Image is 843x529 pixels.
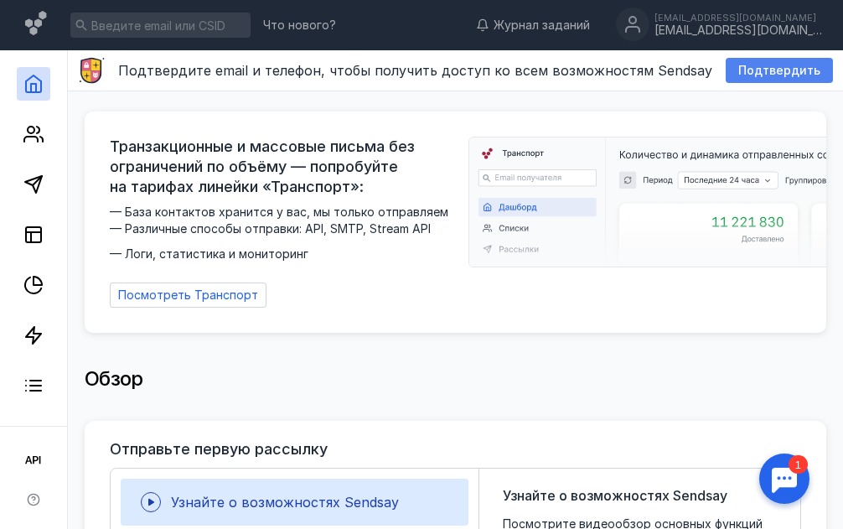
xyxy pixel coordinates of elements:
[110,137,458,197] span: Транзакционные и массовые письма без ограничений по объёму — попробуйте на тарифах линейки «Транс...
[468,17,598,34] a: Журнал заданий
[726,58,833,83] button: Подтвердить
[654,13,822,23] div: [EMAIL_ADDRESS][DOMAIN_NAME]
[263,19,336,31] span: Что нового?
[110,204,458,262] span: — База контактов хранится у вас, мы только отправляем — Различные способы отправки: API, SMTP, St...
[38,10,57,29] div: 1
[118,62,712,79] span: Подтвердите email и телефон, чтобы получить доступ ко всем возможностям Sendsay
[118,288,258,303] span: Посмотреть Транспорт
[70,13,251,38] input: Введите email или CSID
[110,283,266,308] a: Посмотреть Транспорт
[503,485,727,506] span: Узнайте о возможностях Sendsay
[494,17,590,34] span: Журнал заданий
[85,366,143,391] span: Обзор
[110,441,328,458] h3: Отправьте первую рассылку
[654,23,822,38] div: [EMAIL_ADDRESS][DOMAIN_NAME]
[255,19,344,31] a: Что нового?
[171,494,399,511] span: Узнайте о возможностях Sendsay
[738,64,820,78] span: Подтвердить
